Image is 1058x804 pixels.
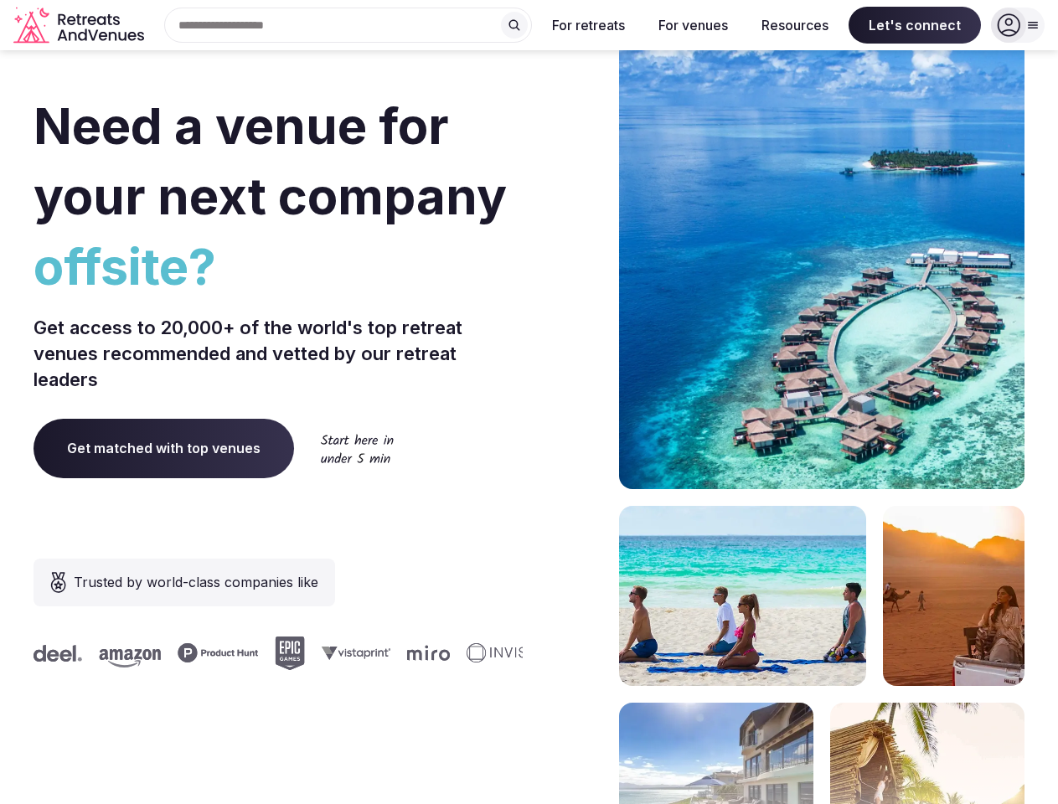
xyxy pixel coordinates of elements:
a: Get matched with top venues [34,419,294,477]
svg: Invisible company logo [465,643,557,663]
svg: Vistaprint company logo [320,646,389,660]
svg: Retreats and Venues company logo [13,7,147,44]
button: For venues [645,7,741,44]
img: Start here in under 5 min [321,434,394,463]
svg: Deel company logo [32,645,80,662]
svg: Miro company logo [405,645,448,661]
button: For retreats [539,7,638,44]
p: Get access to 20,000+ of the world's top retreat venues recommended and vetted by our retreat lea... [34,315,523,392]
span: Trusted by world-class companies like [74,572,318,592]
span: Let's connect [849,7,981,44]
a: Visit the homepage [13,7,147,44]
span: Need a venue for your next company [34,95,507,226]
button: Resources [748,7,842,44]
img: yoga on tropical beach [619,506,866,686]
img: woman sitting in back of truck with camels [883,506,1024,686]
span: offsite? [34,231,523,301]
svg: Epic Games company logo [273,636,303,670]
